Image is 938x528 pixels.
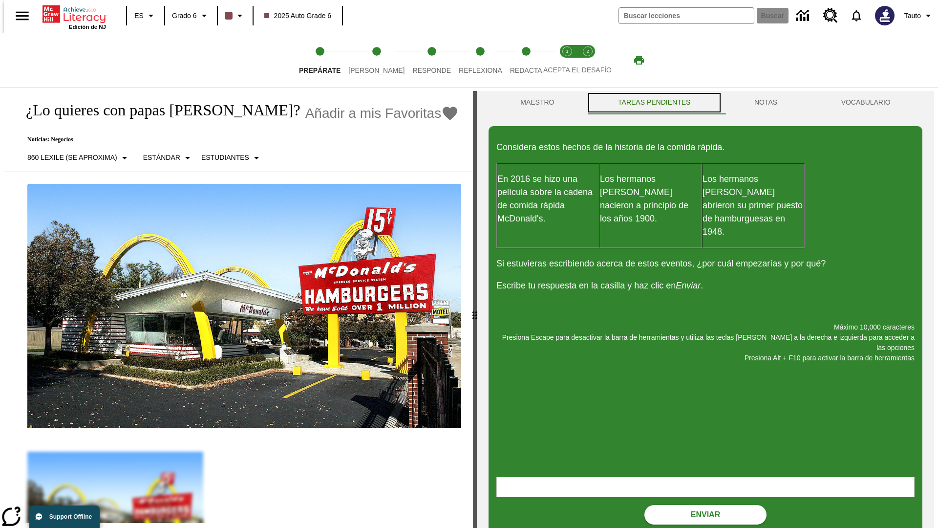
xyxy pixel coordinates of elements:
span: Añadir a mis Favoritas [305,106,442,121]
button: Responde step 3 of 5 [405,33,459,87]
button: Prepárate step 1 of 5 [291,33,348,87]
button: Tipo de apoyo, Estándar [139,149,197,167]
button: Seleccionar estudiante [197,149,266,167]
button: VOCABULARIO [809,91,922,114]
span: Prepárate [299,66,341,74]
span: ACEPTA EL DESAFÍO [543,66,612,74]
span: Tauto [904,11,921,21]
em: Enviar [676,281,701,290]
p: Estudiantes [201,153,249,163]
span: Grado 6 [172,11,197,21]
div: Portada [43,3,106,30]
p: En 2016 se hizo una película sobre la cadena de comida rápida McDonald's. [497,173,599,225]
p: Si estuvieras escribiendo acerca de estos eventos, ¿por cuál empezarías y por qué? [496,257,915,270]
img: Uno de los primeros locales de McDonald's, con el icónico letrero rojo y los arcos amarillos. [27,184,461,428]
a: Centro de información [790,2,817,29]
p: 860 Lexile (Se aproxima) [27,153,117,163]
p: Estándar [143,153,180,163]
button: El color de la clase es café oscuro. Cambiar el color de la clase. [221,7,250,24]
p: Los hermanos [PERSON_NAME] nacieron a principio de los años 1900. [600,173,702,225]
span: ES [134,11,144,21]
span: Redacta [510,66,542,74]
button: Perfil/Configuración [900,7,938,24]
button: Seleccione Lexile, 860 Lexile (Se aproxima) [23,149,134,167]
span: 2025 Auto Grade 6 [264,11,332,21]
body: Máximo 10,000 caracteres Presiona Escape para desactivar la barra de herramientas y utiliza las t... [4,8,143,17]
button: Abrir el menú lateral [8,1,37,30]
p: Presiona Alt + F10 para activar la barra de herramientas [496,353,915,363]
span: Responde [412,66,451,74]
span: Edición de NJ [69,24,106,30]
input: Buscar campo [619,8,754,23]
text: 2 [586,49,589,54]
a: Centro de recursos, Se abrirá en una pestaña nueva. [817,2,844,29]
button: Acepta el desafío contesta step 2 of 2 [574,33,602,87]
span: [PERSON_NAME] [348,66,405,74]
button: Añadir a mis Favoritas - ¿Lo quieres con papas fritas? [305,105,459,122]
p: Máximo 10,000 caracteres [496,322,915,332]
button: Reflexiona step 4 of 5 [451,33,510,87]
div: Pulsa la tecla de intro o la barra espaciadora y luego presiona las flechas de derecha e izquierd... [473,91,477,528]
button: Support Offline [29,506,100,528]
p: Presiona Escape para desactivar la barra de herramientas y utiliza las teclas [PERSON_NAME] a la ... [496,332,915,353]
text: 1 [566,49,568,54]
span: Reflexiona [459,66,502,74]
div: Instructional Panel Tabs [489,91,922,114]
button: Escoja un nuevo avatar [869,3,900,28]
img: Avatar [875,6,895,25]
span: Support Offline [49,513,92,520]
p: Noticias: Negocios [16,136,459,143]
p: Los hermanos [PERSON_NAME] abrieron su primer puesto de hamburguesas en 1948. [703,173,804,239]
button: Grado: Grado 6, Elige un grado [168,7,214,24]
h1: ¿Lo quieres con papas [PERSON_NAME]? [16,101,300,119]
button: Maestro [489,91,586,114]
div: activity [477,91,934,528]
p: Considera estos hechos de la historia de la comida rápida. [496,141,915,154]
button: Lee step 2 of 5 [341,33,412,87]
button: Imprimir [623,51,655,69]
div: reading [4,91,473,523]
button: Lenguaje: ES, Selecciona un idioma [130,7,161,24]
p: Escribe tu respuesta en la casilla y haz clic en . [496,279,915,292]
a: Notificaciones [844,3,869,28]
button: Enviar [644,505,767,525]
button: NOTAS [723,91,810,114]
button: Redacta step 5 of 5 [502,33,550,87]
button: Acepta el desafío lee step 1 of 2 [553,33,581,87]
button: TAREAS PENDIENTES [586,91,723,114]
